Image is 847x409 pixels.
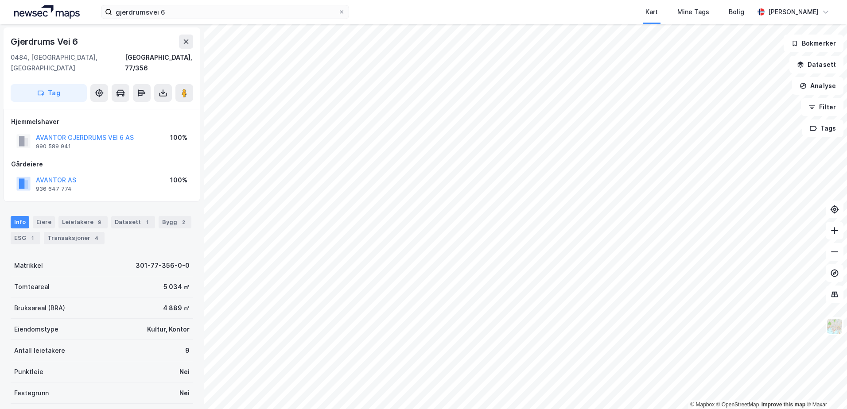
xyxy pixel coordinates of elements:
[11,35,80,49] div: Gjerdrums Vei 6
[690,401,715,408] a: Mapbox
[14,5,80,19] img: logo.a4113a55bc3d86da70a041830d287a7e.svg
[36,185,72,193] div: 936 647 774
[677,7,709,17] div: Mine Tags
[801,98,843,116] button: Filter
[92,234,101,243] div: 4
[803,367,847,409] iframe: Chat Widget
[44,232,105,244] div: Transaksjoner
[729,7,744,17] div: Bolig
[163,282,190,292] div: 5 034 ㎡
[11,159,193,170] div: Gårdeiere
[762,401,805,408] a: Improve this map
[14,324,58,335] div: Eiendomstype
[11,84,87,102] button: Tag
[143,218,152,227] div: 1
[185,345,190,356] div: 9
[645,7,658,17] div: Kart
[58,216,108,228] div: Leietakere
[111,216,155,228] div: Datasett
[170,175,187,185] div: 100%
[136,260,190,271] div: 301-77-356-0-0
[802,120,843,137] button: Tags
[125,52,193,73] div: [GEOGRAPHIC_DATA], 77/356
[14,388,49,398] div: Festegrunn
[11,116,193,127] div: Hjemmelshaver
[28,234,37,243] div: 1
[716,401,759,408] a: OpenStreetMap
[826,318,843,335] img: Z
[14,367,43,377] div: Punktleie
[147,324,190,335] div: Kultur, Kontor
[789,56,843,73] button: Datasett
[112,5,338,19] input: Søk på adresse, matrikkel, gårdeiere, leietakere eller personer
[33,216,55,228] div: Eiere
[14,282,50,292] div: Tomteareal
[784,35,843,52] button: Bokmerker
[36,143,71,150] div: 990 589 941
[14,345,65,356] div: Antall leietakere
[11,232,40,244] div: ESG
[179,367,190,377] div: Nei
[179,218,188,227] div: 2
[11,216,29,228] div: Info
[768,7,819,17] div: [PERSON_NAME]
[159,216,191,228] div: Bygg
[14,303,65,313] div: Bruksareal (BRA)
[179,388,190,398] div: Nei
[792,77,843,95] button: Analyse
[163,303,190,313] div: 4 889 ㎡
[170,132,187,143] div: 100%
[95,218,104,227] div: 9
[14,260,43,271] div: Matrikkel
[11,52,125,73] div: 0484, [GEOGRAPHIC_DATA], [GEOGRAPHIC_DATA]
